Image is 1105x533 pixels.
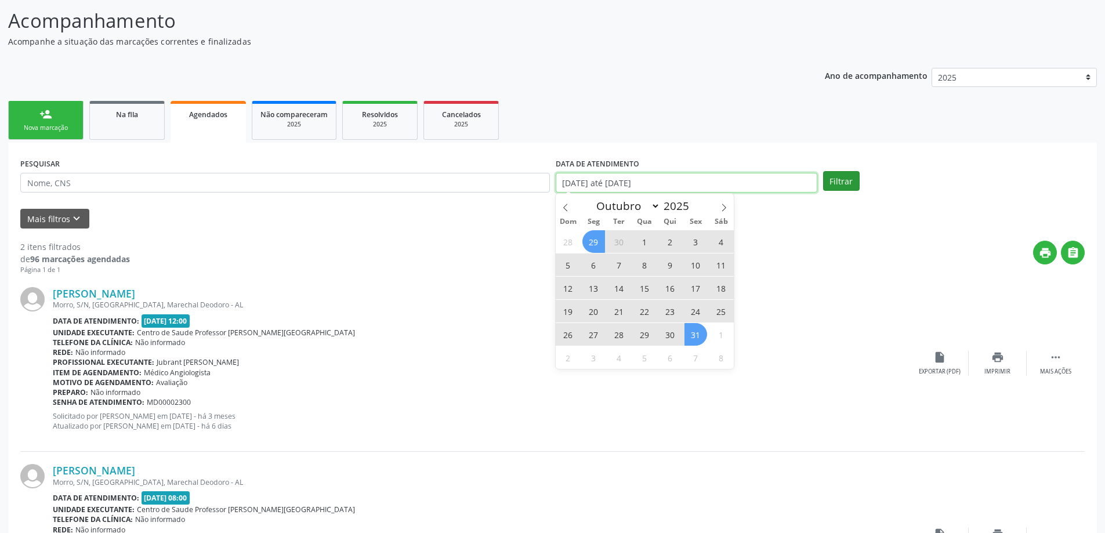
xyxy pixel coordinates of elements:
span: [DATE] 12:00 [142,314,190,328]
span: Dom [556,218,581,226]
span: Outubro 5, 2025 [557,253,579,276]
span: Avaliação [156,378,187,387]
span: Outubro 18, 2025 [710,277,733,299]
input: Selecione um intervalo [556,173,817,193]
div: Mais ações [1040,368,1071,376]
span: Centro de Saude Professor [PERSON_NAME][GEOGRAPHIC_DATA] [137,328,355,338]
b: Rede: [53,347,73,357]
img: img [20,464,45,488]
div: Imprimir [984,368,1010,376]
span: Novembro 7, 2025 [684,346,707,369]
span: Não informado [135,514,185,524]
b: Profissional executante: [53,357,154,367]
div: 2025 [260,120,328,129]
input: Year [660,198,698,213]
span: Outubro 1, 2025 [633,230,656,253]
b: Motivo de agendamento: [53,378,154,387]
span: Novembro 8, 2025 [710,346,733,369]
span: Seg [581,218,606,226]
span: Setembro 29, 2025 [582,230,605,253]
div: Página 1 de 1 [20,265,130,275]
i:  [1067,246,1079,259]
span: Outubro 2, 2025 [659,230,682,253]
label: PESQUISAR [20,155,60,173]
button:  [1061,241,1085,264]
span: Novembro 6, 2025 [659,346,682,369]
span: [DATE] 08:00 [142,491,190,505]
span: Outubro 16, 2025 [659,277,682,299]
span: Setembro 28, 2025 [557,230,579,253]
span: Cancelados [442,110,481,119]
span: Outubro 12, 2025 [557,277,579,299]
button: Filtrar [823,171,860,191]
span: MD00002300 [147,397,191,407]
a: [PERSON_NAME] [53,464,135,477]
span: Não informado [90,387,140,397]
span: Outubro 26, 2025 [557,323,579,346]
div: person_add [39,108,52,121]
i: print [991,351,1004,364]
i: insert_drive_file [933,351,946,364]
span: Qua [632,218,657,226]
span: Setembro 30, 2025 [608,230,631,253]
b: Data de atendimento: [53,493,139,503]
p: Acompanhe a situação das marcações correntes e finalizadas [8,35,770,48]
span: Outubro 15, 2025 [633,277,656,299]
span: Outubro 21, 2025 [608,300,631,322]
span: Agendados [189,110,227,119]
span: Não informado [75,347,125,357]
div: Morro, S/N, [GEOGRAPHIC_DATA], Marechal Deodoro - AL [53,300,911,310]
span: Outubro 7, 2025 [608,253,631,276]
span: Resolvidos [362,110,398,119]
div: Exportar (PDF) [919,368,961,376]
p: Acompanhamento [8,6,770,35]
span: Novembro 3, 2025 [582,346,605,369]
span: Outubro 24, 2025 [684,300,707,322]
b: Telefone da clínica: [53,514,133,524]
span: Centro de Saude Professor [PERSON_NAME][GEOGRAPHIC_DATA] [137,505,355,514]
i: print [1039,246,1052,259]
span: Novembro 5, 2025 [633,346,656,369]
b: Telefone da clínica: [53,338,133,347]
b: Unidade executante: [53,328,135,338]
div: Morro, S/N, [GEOGRAPHIC_DATA], Marechal Deodoro - AL [53,477,911,487]
p: Solicitado por [PERSON_NAME] em [DATE] - há 3 meses Atualizado por [PERSON_NAME] em [DATE] - há 6... [53,411,911,431]
span: Outubro 17, 2025 [684,277,707,299]
span: Outubro 27, 2025 [582,323,605,346]
b: Unidade executante: [53,505,135,514]
span: Outubro 10, 2025 [684,253,707,276]
a: [PERSON_NAME] [53,287,135,300]
input: Nome, CNS [20,173,550,193]
span: Outubro 31, 2025 [684,323,707,346]
span: Outubro 8, 2025 [633,253,656,276]
span: Outubro 23, 2025 [659,300,682,322]
div: de [20,253,130,265]
div: 2 itens filtrados [20,241,130,253]
label: DATA DE ATENDIMENTO [556,155,639,173]
b: Data de atendimento: [53,316,139,326]
b: Item de agendamento: [53,368,142,378]
span: Outubro 22, 2025 [633,300,656,322]
b: Preparo: [53,387,88,397]
span: Outubro 25, 2025 [710,300,733,322]
span: Ter [606,218,632,226]
div: 2025 [432,120,490,129]
img: img [20,287,45,311]
i:  [1049,351,1062,364]
span: Novembro 2, 2025 [557,346,579,369]
span: Médico Angiologista [144,368,211,378]
span: Na fila [116,110,138,119]
span: Outubro 4, 2025 [710,230,733,253]
span: Outubro 9, 2025 [659,253,682,276]
span: Outubro 19, 2025 [557,300,579,322]
span: Sáb [708,218,734,226]
button: Mais filtroskeyboard_arrow_down [20,209,89,229]
p: Ano de acompanhamento [825,68,928,82]
span: Outubro 14, 2025 [608,277,631,299]
strong: 96 marcações agendadas [30,253,130,264]
span: Novembro 4, 2025 [608,346,631,369]
i: keyboard_arrow_down [70,212,83,225]
span: Outubro 20, 2025 [582,300,605,322]
button: print [1033,241,1057,264]
div: 2025 [351,120,409,129]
